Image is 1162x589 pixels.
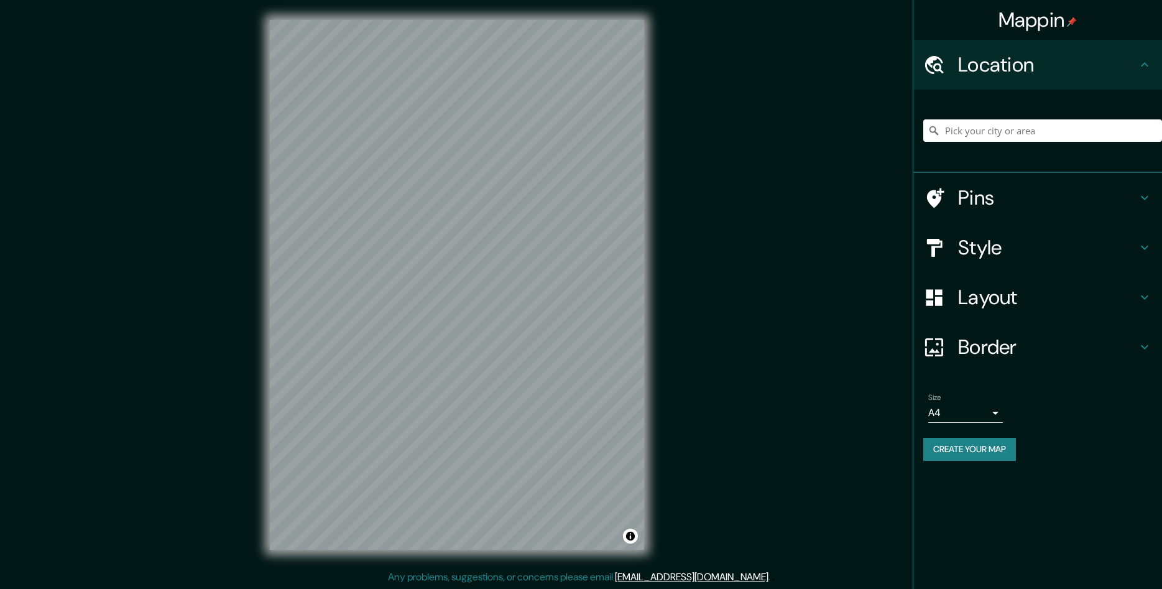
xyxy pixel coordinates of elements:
[623,529,638,544] button: Toggle attribution
[615,570,768,583] a: [EMAIL_ADDRESS][DOMAIN_NAME]
[1051,540,1148,575] iframe: Help widget launcher
[923,119,1162,142] input: Pick your city or area
[923,438,1016,461] button: Create your map
[913,322,1162,372] div: Border
[913,173,1162,223] div: Pins
[772,570,775,585] div: .
[928,392,941,403] label: Size
[958,235,1137,260] h4: Style
[388,570,770,585] p: Any problems, suggestions, or concerns please email .
[998,7,1077,32] h4: Mappin
[913,40,1162,90] div: Location
[958,52,1137,77] h4: Location
[913,223,1162,272] div: Style
[913,272,1162,322] div: Layout
[958,285,1137,310] h4: Layout
[958,335,1137,359] h4: Border
[770,570,772,585] div: .
[270,20,644,550] canvas: Map
[958,185,1137,210] h4: Pins
[1067,17,1077,27] img: pin-icon.png
[928,403,1003,423] div: A4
